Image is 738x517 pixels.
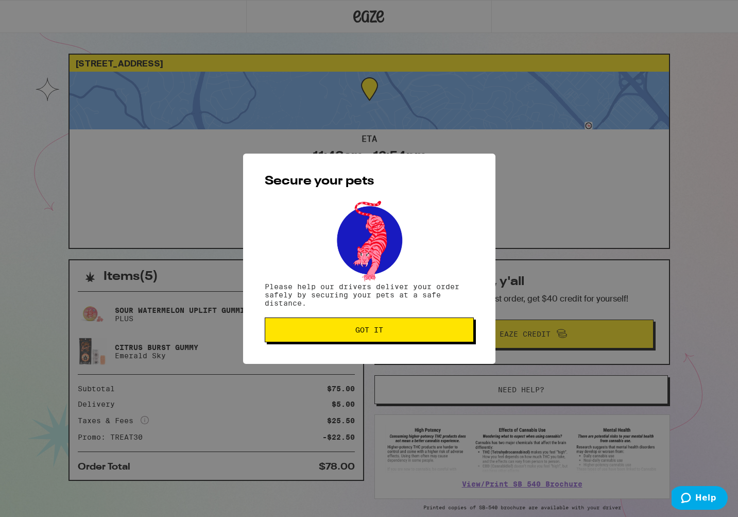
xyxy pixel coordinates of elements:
[265,282,474,307] p: Please help our drivers deliver your order safely by securing your pets at a safe distance.
[265,318,474,342] button: Got it
[327,198,411,282] img: pets
[355,326,383,333] span: Got it
[265,175,474,188] h2: Secure your pets
[672,486,728,512] iframe: Opens a widget where you can find more information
